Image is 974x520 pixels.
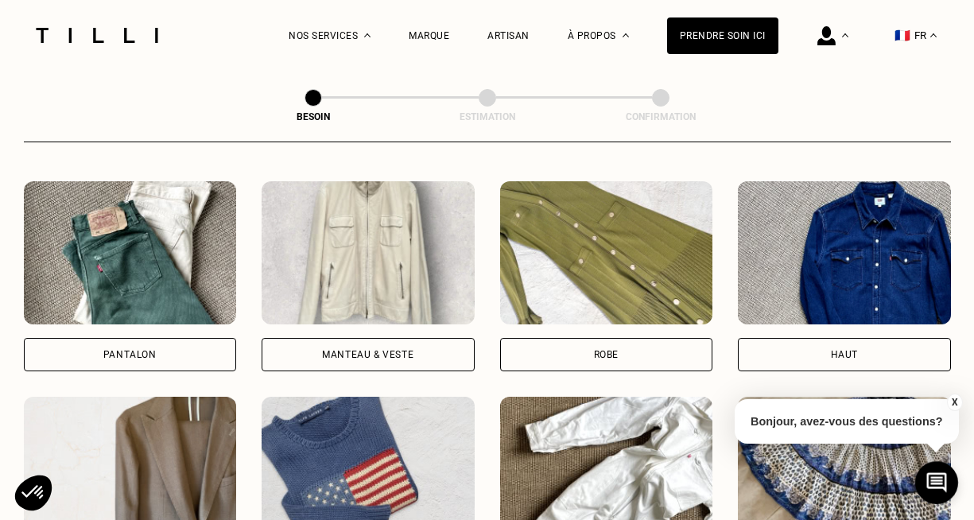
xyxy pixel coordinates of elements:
[817,26,836,45] img: icône connexion
[364,33,371,37] img: Menu déroulant
[831,350,858,359] div: Haut
[735,399,959,444] p: Bonjour, avez-vous des questions?
[738,181,951,324] img: Tilli retouche votre Haut
[234,111,393,122] div: Besoin
[842,33,848,37] img: Menu déroulant
[894,28,910,43] span: 🇫🇷
[623,33,629,37] img: Menu déroulant à propos
[24,181,237,324] img: Tilli retouche votre Pantalon
[30,28,164,43] img: Logo du service de couturière Tilli
[930,33,937,37] img: menu déroulant
[103,350,157,359] div: Pantalon
[946,394,962,411] button: X
[409,30,449,41] a: Marque
[667,17,778,54] a: Prendre soin ici
[322,350,413,359] div: Manteau & Veste
[581,111,740,122] div: Confirmation
[594,350,619,359] div: Robe
[500,181,713,324] img: Tilli retouche votre Robe
[487,30,530,41] a: Artisan
[408,111,567,122] div: Estimation
[262,181,475,324] img: Tilli retouche votre Manteau & Veste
